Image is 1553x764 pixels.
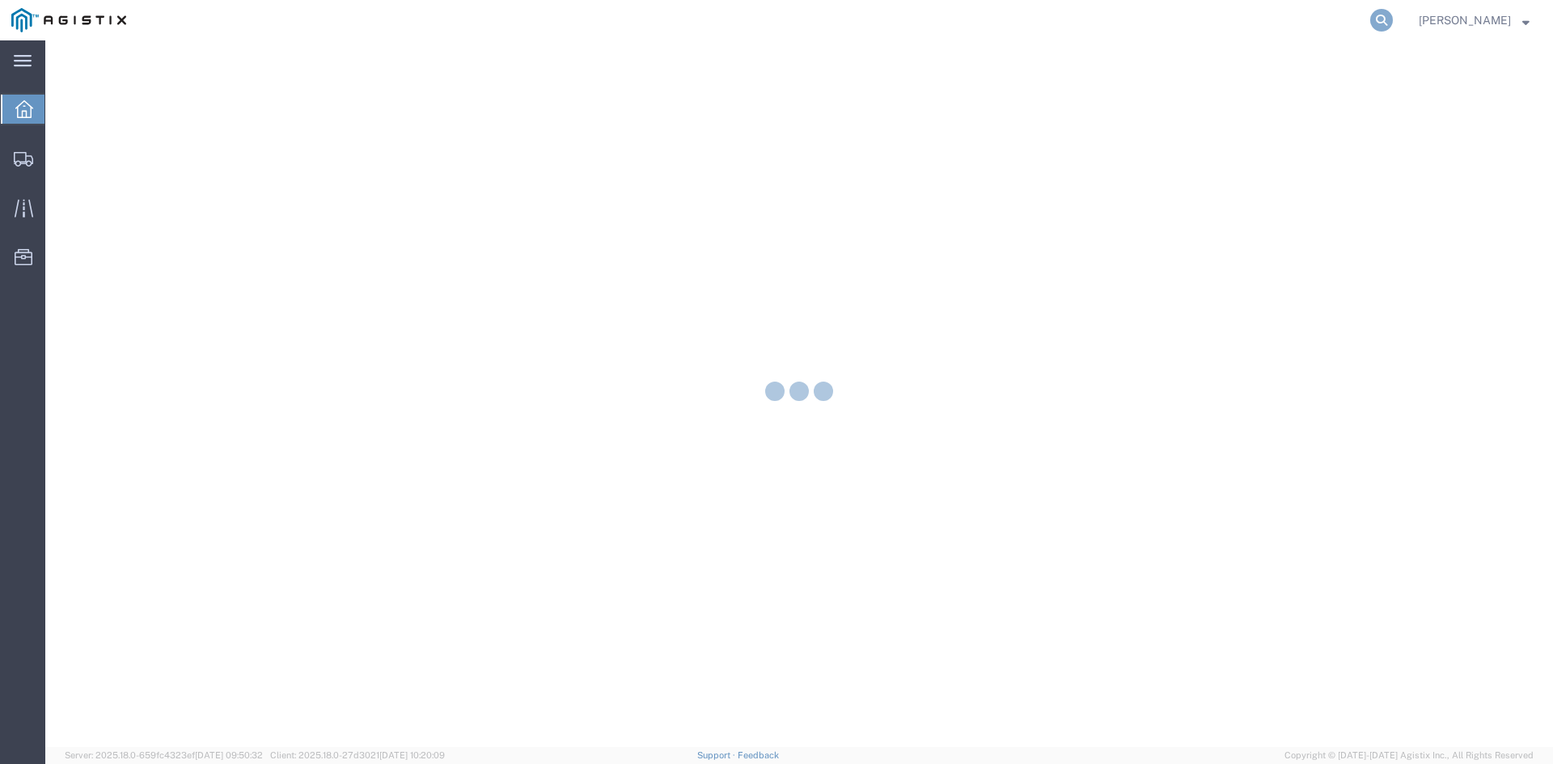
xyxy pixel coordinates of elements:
span: [DATE] 10:20:09 [379,750,445,760]
a: Support [697,750,738,760]
span: Copyright © [DATE]-[DATE] Agistix Inc., All Rights Reserved [1284,749,1534,762]
span: [DATE] 09:50:32 [195,750,263,760]
button: [PERSON_NAME] [1418,11,1530,30]
span: Server: 2025.18.0-659fc4323ef [65,750,263,760]
a: Feedback [738,750,779,760]
span: Douglas Harris [1419,11,1511,29]
img: logo [11,8,126,32]
span: Client: 2025.18.0-27d3021 [270,750,445,760]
